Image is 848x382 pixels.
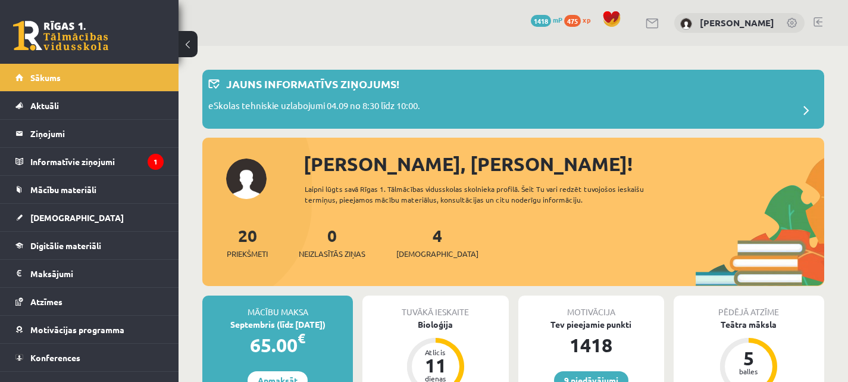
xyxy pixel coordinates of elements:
span: 475 [564,15,581,27]
legend: Ziņojumi [30,120,164,147]
div: 1418 [518,331,664,359]
a: Konferences [15,344,164,371]
p: Jauns informatīvs ziņojums! [226,76,399,92]
a: Aktuāli [15,92,164,119]
legend: Informatīvie ziņojumi [30,148,164,175]
span: Aktuāli [30,100,59,111]
legend: Maksājumi [30,260,164,287]
a: Rīgas 1. Tālmācības vidusskola [13,21,108,51]
span: Atzīmes [30,296,62,307]
span: Priekšmeti [227,248,268,260]
img: Emīlija Rostoka [680,18,692,30]
span: Konferences [30,352,80,363]
div: Atlicis [418,349,453,356]
div: Septembris (līdz [DATE]) [202,318,353,331]
div: 11 [418,356,453,375]
a: Sākums [15,64,164,91]
div: [PERSON_NAME], [PERSON_NAME]! [303,150,824,178]
div: 5 [731,349,766,368]
div: Teātra māksla [674,318,824,331]
a: Informatīvie ziņojumi1 [15,148,164,175]
span: Digitālie materiāli [30,240,101,251]
a: Jauns informatīvs ziņojums! eSkolas tehniskie uzlabojumi 04.09 no 8:30 līdz 10:00. [208,76,818,123]
a: 475 xp [564,15,596,24]
a: Mācību materiāli [15,176,164,203]
span: Motivācijas programma [30,324,124,335]
div: 65.00 [202,331,353,359]
span: Sākums [30,72,61,83]
a: Ziņojumi [15,120,164,147]
span: xp [583,15,590,24]
a: Digitālie materiāli [15,232,164,259]
span: [DEMOGRAPHIC_DATA] [30,212,124,223]
div: Tuvākā ieskaite [362,296,508,318]
a: Maksājumi [15,260,164,287]
p: eSkolas tehniskie uzlabojumi 04.09 no 8:30 līdz 10:00. [208,99,420,116]
a: 20Priekšmeti [227,225,268,260]
div: dienas [418,375,453,382]
div: Laipni lūgts savā Rīgas 1. Tālmācības vidusskolas skolnieka profilā. Šeit Tu vari redzēt tuvojošo... [305,184,678,205]
div: Motivācija [518,296,664,318]
a: Atzīmes [15,288,164,315]
div: Mācību maksa [202,296,353,318]
div: Bioloģija [362,318,508,331]
a: Motivācijas programma [15,316,164,343]
div: Pēdējā atzīme [674,296,824,318]
span: 1418 [531,15,551,27]
a: [DEMOGRAPHIC_DATA] [15,204,164,231]
span: € [298,330,305,347]
span: [DEMOGRAPHIC_DATA] [396,248,478,260]
a: 0Neizlasītās ziņas [299,225,365,260]
div: balles [731,368,766,375]
a: [PERSON_NAME] [700,17,774,29]
span: Neizlasītās ziņas [299,248,365,260]
div: Tev pieejamie punkti [518,318,664,331]
span: mP [553,15,562,24]
a: 1418 mP [531,15,562,24]
a: 4[DEMOGRAPHIC_DATA] [396,225,478,260]
span: Mācību materiāli [30,184,96,195]
i: 1 [148,154,164,170]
